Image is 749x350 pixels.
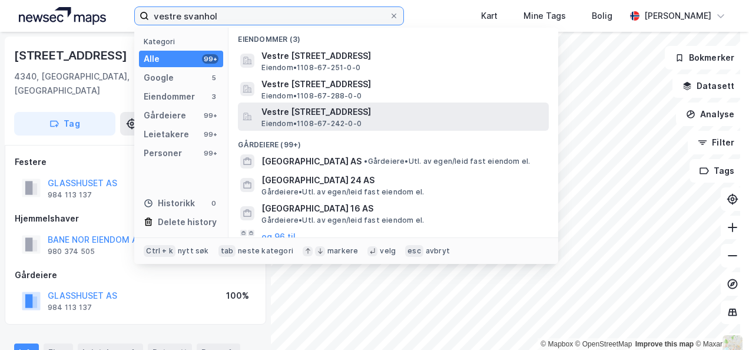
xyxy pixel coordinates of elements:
div: 99+ [202,111,218,120]
button: og 96 til [261,230,296,244]
div: velg [380,246,396,256]
div: avbryt [426,246,450,256]
div: 99+ [202,130,218,139]
div: Eiendommer (3) [228,25,558,47]
div: Festere [15,155,256,169]
span: Vestre [STREET_ADDRESS] [261,77,544,91]
div: Alle [144,52,160,66]
div: Gårdeiere (99+) [228,131,558,152]
div: Hjemmelshaver [15,212,256,226]
div: 3 [209,92,218,101]
span: Vestre [STREET_ADDRESS] [261,49,544,63]
div: Eiendommer [144,90,195,104]
span: [GEOGRAPHIC_DATA] 16 AS [261,202,544,216]
button: Bokmerker [665,46,744,70]
span: Eiendom • 1108-67-251-0-0 [261,63,360,72]
div: 984 113 137 [48,190,92,200]
div: Kategori [144,37,223,46]
div: 99+ [202,54,218,64]
span: Eiendom • 1108-67-288-0-0 [261,91,362,101]
button: Datasett [672,74,744,98]
span: [GEOGRAPHIC_DATA] 24 AS [261,173,544,187]
a: Mapbox [541,340,573,348]
button: Tag [14,112,115,136]
input: Søk på adresse, matrikkel, gårdeiere, leietakere eller personer [149,7,389,25]
img: logo.a4113a55bc3d86da70a041830d287a7e.svg [19,7,106,25]
span: Gårdeiere • Utl. av egen/leid fast eiendom el. [364,157,530,166]
span: Eiendom • 1108-67-242-0-0 [261,119,362,128]
span: • [364,157,367,166]
a: Improve this map [635,340,694,348]
div: Ctrl + k [144,245,175,257]
div: 984 113 137 [48,303,92,312]
div: Kart [481,9,498,23]
div: Delete history [158,215,217,229]
div: Kontrollprogram for chat [690,293,749,350]
button: Tags [690,159,744,183]
div: tab [218,245,236,257]
div: Historikk [144,196,195,210]
span: [GEOGRAPHIC_DATA] AS [261,154,362,169]
div: 99+ [202,148,218,158]
a: OpenStreetMap [575,340,632,348]
div: markere [327,246,358,256]
iframe: Chat Widget [690,293,749,350]
div: Gårdeiere [144,108,186,123]
div: neste kategori [238,246,293,256]
div: [PERSON_NAME] [644,9,711,23]
div: 4340, [GEOGRAPHIC_DATA], [GEOGRAPHIC_DATA] [14,70,210,98]
div: Google [144,71,174,85]
span: Gårdeiere • Utl. av egen/leid fast eiendom el. [261,187,424,197]
div: Mine Tags [523,9,566,23]
div: Bolig [592,9,612,23]
div: 5 [209,73,218,82]
div: esc [405,245,423,257]
div: 980 374 505 [48,247,95,256]
div: [STREET_ADDRESS] [14,46,130,65]
span: Vestre [STREET_ADDRESS] [261,105,544,119]
button: Filter [688,131,744,154]
div: Personer [144,146,182,160]
span: Gårdeiere • Utl. av egen/leid fast eiendom el. [261,216,424,225]
div: nytt søk [178,246,209,256]
div: Leietakere [144,127,189,141]
button: Analyse [676,103,744,126]
div: Gårdeiere [15,268,256,282]
div: 0 [209,199,218,208]
div: 100% [226,289,249,303]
